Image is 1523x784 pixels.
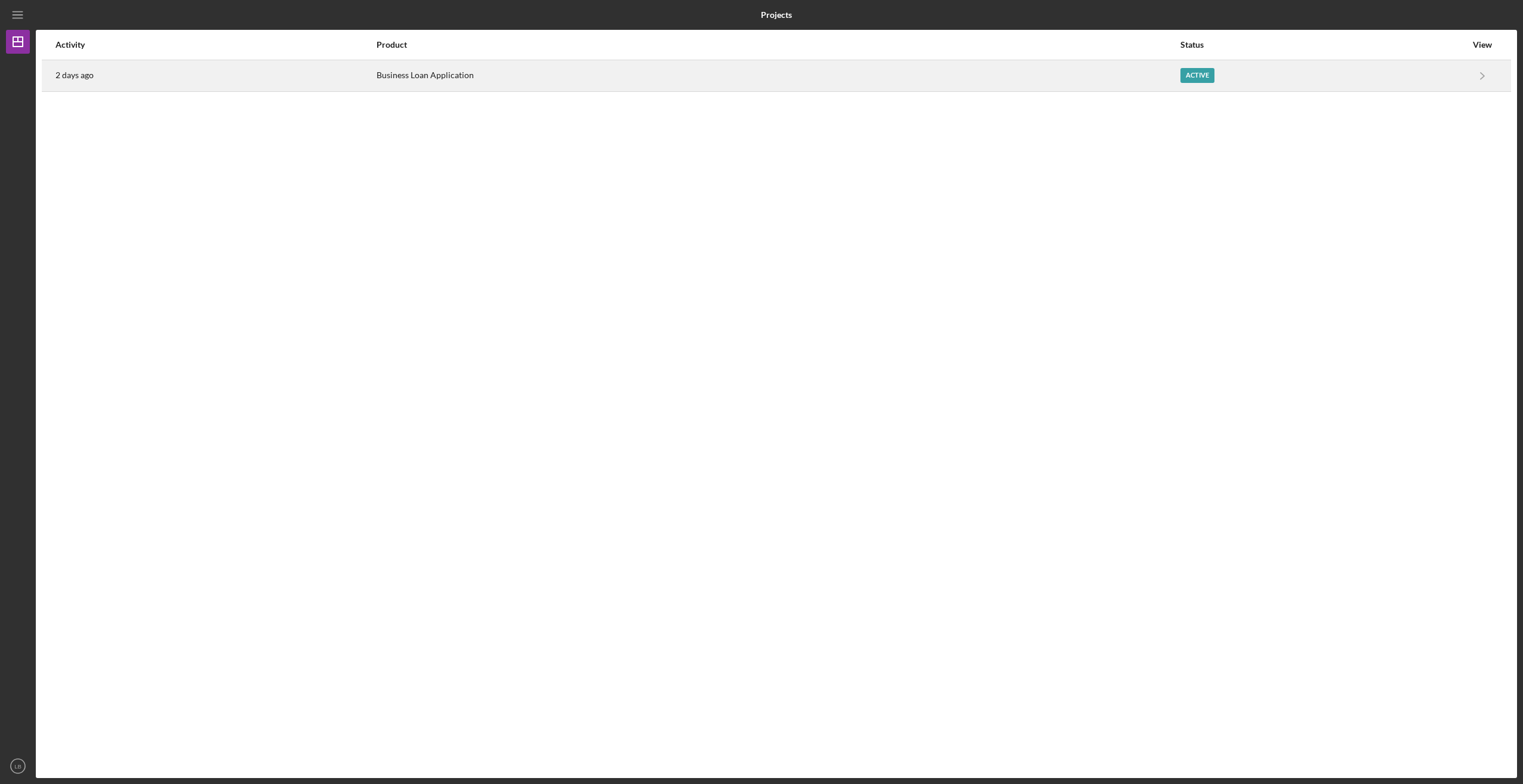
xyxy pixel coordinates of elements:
[56,40,375,50] div: Activity
[1180,68,1214,83] div: Active
[56,70,94,80] time: 2025-10-06 23:36
[6,754,30,778] button: LB
[1467,40,1497,50] div: View
[1180,40,1466,50] div: Status
[761,10,792,20] b: Projects
[377,40,1179,50] div: Product
[377,61,1179,91] div: Business Loan Application
[14,763,21,770] text: LB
